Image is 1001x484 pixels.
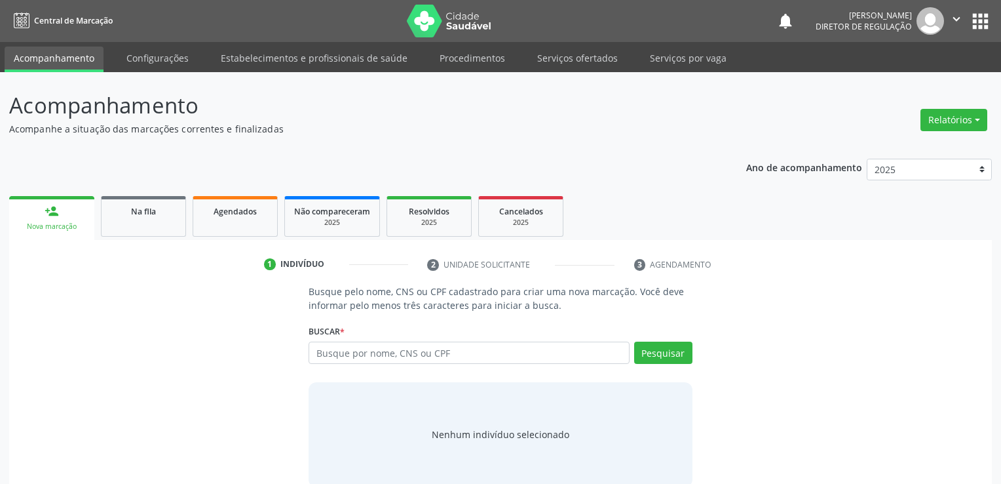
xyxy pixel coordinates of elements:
div: person_add [45,204,59,218]
span: Agendados [214,206,257,217]
input: Busque por nome, CNS ou CPF [309,342,629,364]
a: Procedimentos [430,47,514,70]
a: Acompanhamento [5,47,104,72]
i:  [949,12,964,26]
a: Central de Marcação [9,10,113,31]
p: Acompanhe a situação das marcações correntes e finalizadas [9,122,697,136]
div: 2025 [294,218,370,228]
div: Nenhum indivíduo selecionado [432,428,569,441]
span: Central de Marcação [34,15,113,26]
span: Cancelados [499,206,543,217]
span: Na fila [131,206,156,217]
div: [PERSON_NAME] [816,10,912,21]
button: notifications [776,12,795,30]
div: Indivíduo [280,258,324,270]
div: 2025 [396,218,462,228]
p: Acompanhamento [9,89,697,122]
p: Ano de acompanhamento [746,159,862,175]
button: apps [969,10,992,33]
div: Nova marcação [18,222,85,232]
label: Buscar [309,321,345,342]
button:  [944,7,969,35]
button: Pesquisar [634,342,692,364]
span: Diretor de regulação [816,21,912,32]
span: Resolvidos [409,206,449,217]
a: Serviços ofertados [528,47,627,70]
a: Estabelecimentos e profissionais de saúde [212,47,417,70]
div: 1 [264,258,276,270]
div: 2025 [488,218,554,228]
img: img [916,7,944,35]
p: Busque pelo nome, CNS ou CPF cadastrado para criar uma nova marcação. Você deve informar pelo men... [309,285,692,312]
a: Configurações [117,47,198,70]
button: Relatórios [920,109,987,131]
span: Não compareceram [294,206,370,217]
a: Serviços por vaga [641,47,736,70]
